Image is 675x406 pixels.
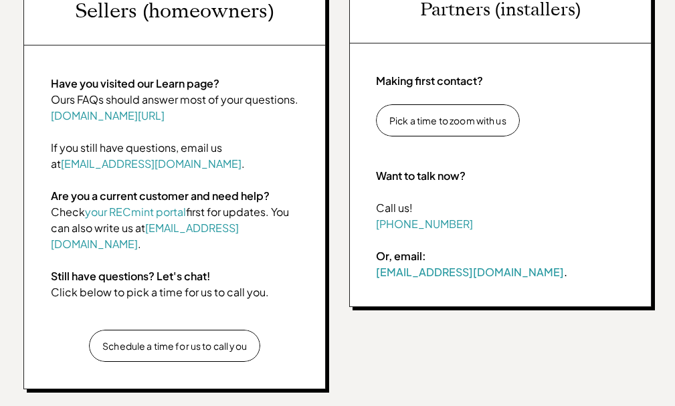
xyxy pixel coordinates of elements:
p: Schedule a time for us to call you [102,340,247,352]
p: Want to talk now? [376,168,625,184]
p: Pick a time to zoom with us [389,114,506,126]
a: Pick a time to zoom with us [376,104,520,136]
p: Click below to pick a time for us to call you. [51,284,298,300]
p: Call us! [376,184,625,216]
a: your RECmint portal [85,205,186,219]
a: [EMAIL_ADDRESS][DOMAIN_NAME] [51,221,239,251]
p: Have you visited our Learn page? [51,76,298,92]
a: [EMAIL_ADDRESS][DOMAIN_NAME] [61,157,242,171]
p: Are you a current customer and need help? [51,188,298,204]
p: Check first for updates. You can also write us at . [51,204,298,268]
a: [PHONE_NUMBER] [376,217,473,231]
p: . [376,264,625,280]
p: Making first contact? [376,73,625,89]
p: Still have questions? Let's chat! [51,268,298,284]
p: If you still have questions, email us at . [51,140,298,172]
p: Or, email: [376,248,625,264]
p: Ours FAQs should answer most of your questions. [51,92,298,124]
a: Schedule a time for us to call you [89,330,260,362]
a: [EMAIL_ADDRESS][DOMAIN_NAME] [376,265,564,279]
a: [DOMAIN_NAME][URL] [51,108,165,122]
